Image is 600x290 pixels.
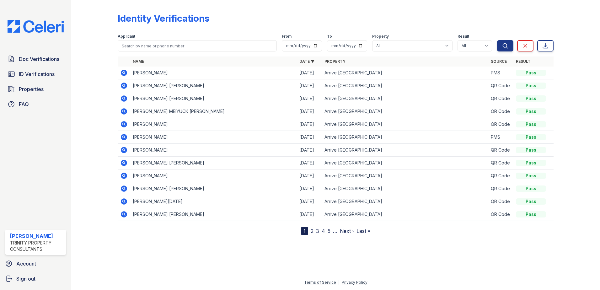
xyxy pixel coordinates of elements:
div: Pass [516,83,546,89]
a: 5 [328,228,330,234]
label: Result [458,34,469,39]
div: Pass [516,147,546,153]
td: [PERSON_NAME] [PERSON_NAME] [130,157,297,169]
a: Property [324,59,346,64]
a: Date ▼ [299,59,314,64]
img: CE_Logo_Blue-a8612792a0a2168367f1c8372b55b34899dd931a85d93a1a3d3e32e68fde9ad4.png [3,20,69,33]
label: To [327,34,332,39]
td: QR Code [488,79,513,92]
div: Pass [516,198,546,205]
span: … [333,227,337,235]
td: QR Code [488,92,513,105]
div: [PERSON_NAME] [10,232,64,240]
div: Pass [516,185,546,192]
a: Terms of Service [304,280,336,285]
td: Arrive [GEOGRAPHIC_DATA] [322,169,489,182]
td: QR Code [488,208,513,221]
div: Pass [516,108,546,115]
span: Properties [19,85,44,93]
td: [DATE] [297,79,322,92]
a: Name [133,59,144,64]
td: [PERSON_NAME] MEIYUCK [PERSON_NAME] [130,105,297,118]
td: [DATE] [297,208,322,221]
td: [DATE] [297,144,322,157]
td: Arrive [GEOGRAPHIC_DATA] [322,182,489,195]
a: Doc Verifications [5,53,66,65]
td: [PERSON_NAME] [PERSON_NAME] [130,182,297,195]
td: PMS [488,67,513,79]
td: [DATE] [297,157,322,169]
td: [PERSON_NAME] [130,144,297,157]
td: QR Code [488,118,513,131]
span: ID Verifications [19,70,55,78]
span: Sign out [16,275,35,282]
label: From [282,34,292,39]
td: [PERSON_NAME] [PERSON_NAME] [130,79,297,92]
td: [PERSON_NAME] [PERSON_NAME] [130,208,297,221]
td: Arrive [GEOGRAPHIC_DATA] [322,105,489,118]
div: Pass [516,134,546,140]
td: [PERSON_NAME] [130,169,297,182]
a: 4 [322,228,325,234]
a: Next › [340,228,354,234]
a: FAQ [5,98,66,110]
a: Last » [356,228,370,234]
a: 3 [316,228,319,234]
td: [DATE] [297,92,322,105]
td: [PERSON_NAME] [130,67,297,79]
td: QR Code [488,182,513,195]
td: QR Code [488,157,513,169]
td: Arrive [GEOGRAPHIC_DATA] [322,157,489,169]
td: [DATE] [297,67,322,79]
td: QR Code [488,169,513,182]
div: Trinity Property Consultants [10,240,64,252]
td: Arrive [GEOGRAPHIC_DATA] [322,118,489,131]
td: QR Code [488,144,513,157]
td: [DATE] [297,169,322,182]
a: Properties [5,83,66,95]
td: QR Code [488,105,513,118]
td: [PERSON_NAME] [130,131,297,144]
a: 2 [311,228,313,234]
td: [PERSON_NAME] [PERSON_NAME] [130,92,297,105]
div: Pass [516,70,546,76]
td: PMS [488,131,513,144]
td: Arrive [GEOGRAPHIC_DATA] [322,67,489,79]
a: ID Verifications [5,68,66,80]
div: 1 [301,227,308,235]
td: [DATE] [297,182,322,195]
a: Result [516,59,531,64]
td: Arrive [GEOGRAPHIC_DATA] [322,92,489,105]
span: FAQ [19,100,29,108]
a: Privacy Policy [342,280,367,285]
td: Arrive [GEOGRAPHIC_DATA] [322,131,489,144]
div: Pass [516,173,546,179]
td: [PERSON_NAME] [130,118,297,131]
a: Source [491,59,507,64]
td: [DATE] [297,131,322,144]
input: Search by name or phone number [118,40,277,51]
div: | [338,280,340,285]
td: [DATE] [297,105,322,118]
td: [PERSON_NAME][DATE] [130,195,297,208]
label: Applicant [118,34,135,39]
td: Arrive [GEOGRAPHIC_DATA] [322,144,489,157]
a: Account [3,257,69,270]
td: [DATE] [297,195,322,208]
label: Property [372,34,389,39]
td: Arrive [GEOGRAPHIC_DATA] [322,195,489,208]
td: Arrive [GEOGRAPHIC_DATA] [322,79,489,92]
div: Pass [516,211,546,217]
span: Doc Verifications [19,55,59,63]
td: QR Code [488,195,513,208]
td: Arrive [GEOGRAPHIC_DATA] [322,208,489,221]
div: Pass [516,95,546,102]
div: Identity Verifications [118,13,209,24]
span: Account [16,260,36,267]
a: Sign out [3,272,69,285]
td: [DATE] [297,118,322,131]
div: Pass [516,121,546,127]
div: Pass [516,160,546,166]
